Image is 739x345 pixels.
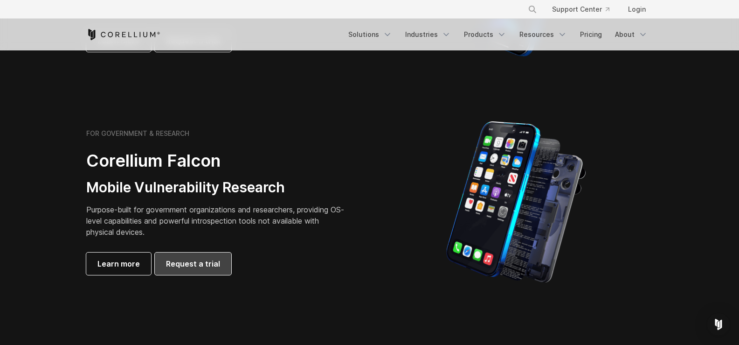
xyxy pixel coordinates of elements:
[458,26,512,43] a: Products
[707,313,730,336] div: Open Intercom Messenger
[86,29,160,40] a: Corellium Home
[343,26,398,43] a: Solutions
[514,26,573,43] a: Resources
[545,1,617,18] a: Support Center
[86,253,151,275] a: Learn more
[343,26,653,43] div: Navigation Menu
[524,1,541,18] button: Search
[97,258,140,269] span: Learn more
[166,258,220,269] span: Request a trial
[574,26,608,43] a: Pricing
[155,253,231,275] a: Request a trial
[400,26,456,43] a: Industries
[86,129,189,138] h6: FOR GOVERNMENT & RESEARCH
[621,1,653,18] a: Login
[86,204,347,238] p: Purpose-built for government organizations and researchers, providing OS-level capabilities and p...
[517,1,653,18] div: Navigation Menu
[609,26,653,43] a: About
[446,120,586,284] img: iPhone model separated into the mechanics used to build the physical device.
[86,150,347,171] h2: Corellium Falcon
[86,179,347,197] h3: Mobile Vulnerability Research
